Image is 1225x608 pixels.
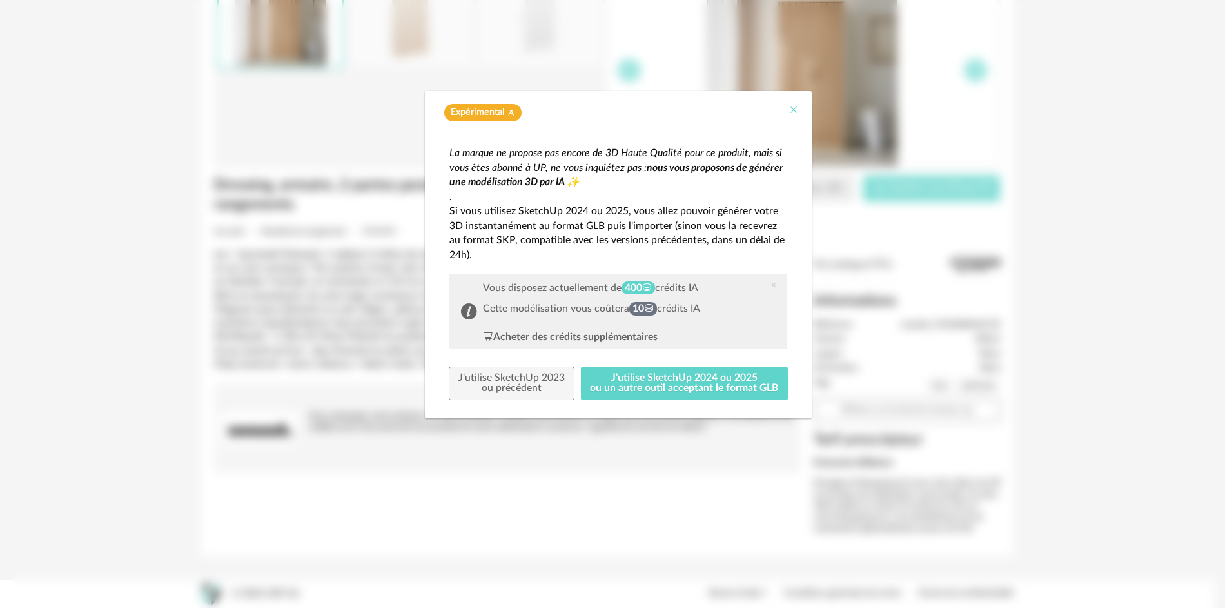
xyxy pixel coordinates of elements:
button: J'utilise SketchUp 2023ou précédent [449,367,574,400]
div: Acheter des crédits supplémentaires [483,330,658,345]
div: dialog [425,91,812,418]
span: Expérimental [451,106,504,119]
div: Vous disposez actuellement de crédits IA [483,282,700,294]
span: Flask icon [507,106,515,119]
p: . [449,190,787,205]
button: Close [789,104,799,117]
p: Si vous utilisez SketchUp 2024 ou 2025, vous allez pouvoir générer votre 3D instantanément au for... [449,204,787,262]
button: J'utilise SketchUp 2024 ou 2025ou un autre outil acceptant le format GLB [581,367,789,400]
em: La marque ne propose pas encore de 3D Haute Qualité pour ce produit, mais si vous êtes abonné à U... [449,148,782,173]
span: 10 [629,302,657,316]
div: Cette modélisation vous coûtera crédits IA [483,303,700,315]
span: 400 [622,281,655,295]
